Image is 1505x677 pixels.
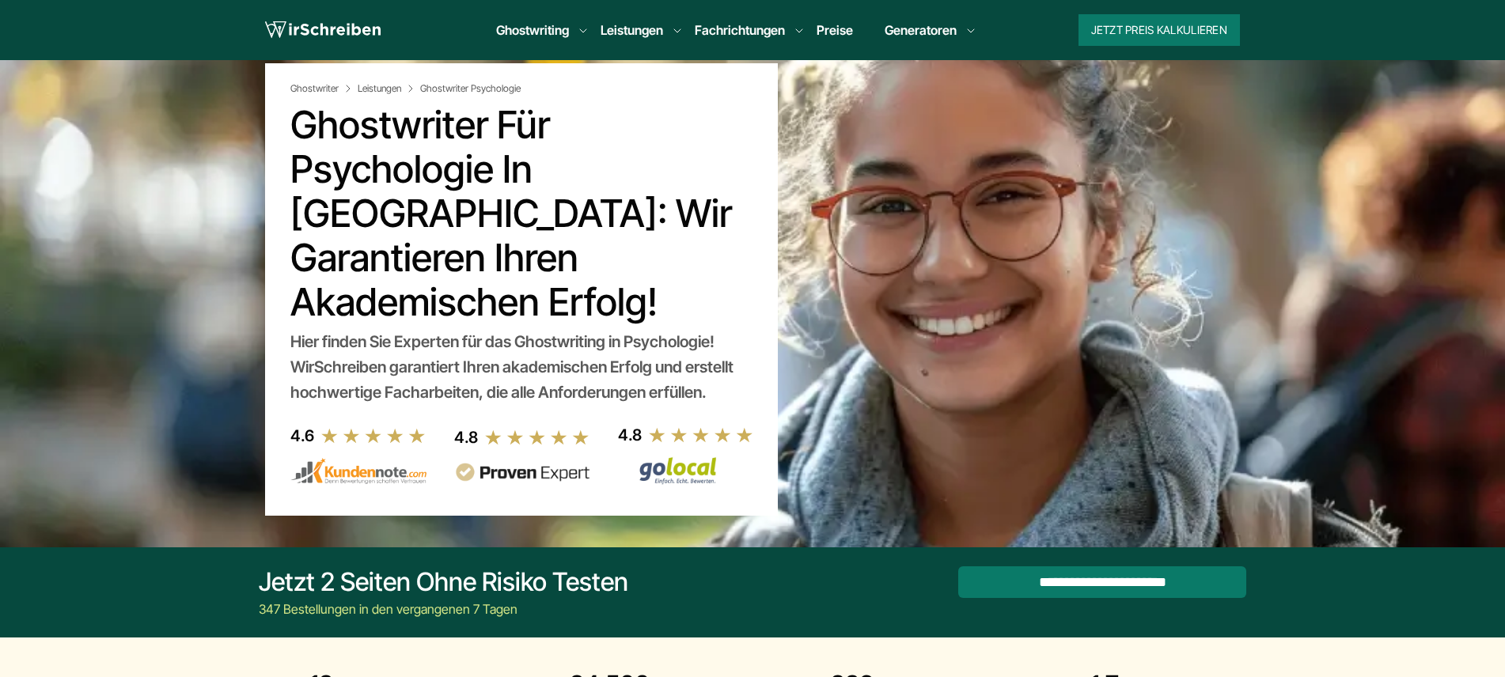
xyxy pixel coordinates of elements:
[290,329,752,405] div: Hier finden Sie Experten für das Ghostwriting in Psychologie! WirSchreiben garantiert Ihren akade...
[484,429,590,446] img: stars
[601,21,663,40] a: Leistungen
[259,566,628,598] div: Jetzt 2 Seiten ohne Risiko testen
[358,82,417,95] a: Leistungen
[454,463,590,482] img: provenexpert reviews
[618,422,642,448] div: 4.8
[420,82,521,95] span: Ghostwriter Psychologie
[265,18,381,42] img: logo wirschreiben
[320,427,426,444] img: stars
[290,458,426,485] img: kundennote
[496,21,569,40] a: Ghostwriting
[290,82,354,95] a: Ghostwriter
[259,599,628,618] div: 347 Bestellungen in den vergangenen 7 Tagen
[290,103,752,324] h1: Ghostwriter für Psychologie in [GEOGRAPHIC_DATA]: Wir garantieren Ihren akademischen Erfolg!
[648,426,754,444] img: stars
[290,423,314,448] div: 4.6
[695,21,785,40] a: Fachrichtungen
[1079,14,1240,46] button: Jetzt Preis kalkulieren
[454,425,478,450] div: 4.8
[618,456,754,485] img: Wirschreiben Bewertungen
[885,21,957,40] a: Generatoren
[817,22,853,38] a: Preise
